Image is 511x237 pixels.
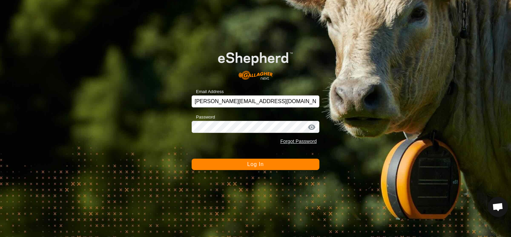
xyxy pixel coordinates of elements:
[488,197,508,217] div: Open chat
[192,95,319,107] input: Email Address
[192,88,224,95] label: Email Address
[280,139,317,144] a: Forgot Password
[247,161,264,167] span: Log In
[192,159,319,170] button: Log In
[192,114,215,121] label: Password
[204,42,307,85] img: E-shepherd Logo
